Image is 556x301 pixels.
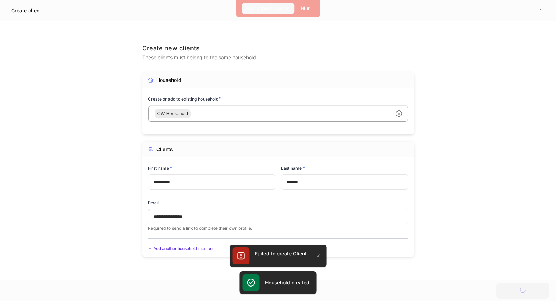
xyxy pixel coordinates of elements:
[246,5,290,12] div: Exit Impersonation
[301,5,310,12] div: Blur
[265,279,310,286] h5: Household created
[242,3,294,14] button: Exit Impersonation
[296,3,314,14] button: Blur
[255,250,307,257] div: Failed to create Client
